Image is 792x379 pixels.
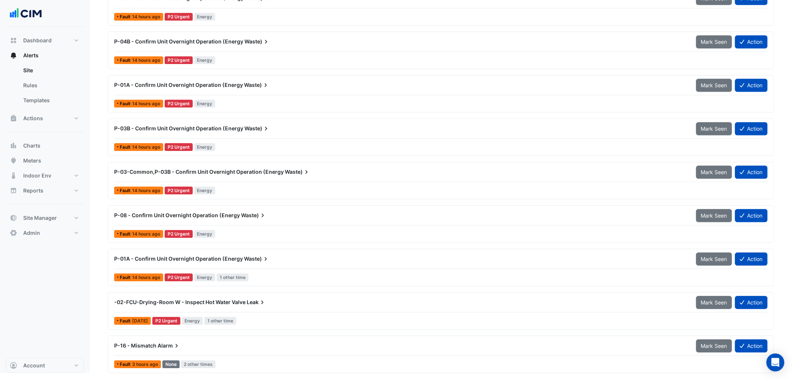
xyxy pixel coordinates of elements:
[735,209,768,222] button: Action
[701,299,727,306] span: Mark Seen
[114,82,243,88] span: P-01A - Confirm Unit Overnight Operation (Energy
[165,230,193,238] div: P2 Urgent
[696,339,732,352] button: Mark Seen
[132,188,160,193] span: Mon 22-Sep-2025 00:30 IST
[701,212,727,219] span: Mark Seen
[6,225,84,240] button: Admin
[10,52,17,59] app-icon: Alerts
[6,48,84,63] button: Alerts
[120,362,132,367] span: Fault
[165,13,193,21] div: P2 Urgent
[194,100,216,107] span: Energy
[701,343,727,349] span: Mark Seen
[6,183,84,198] button: Reports
[217,273,249,281] span: 1 other time
[114,212,240,218] span: P-08 - Confirm Unit Overnight Operation (Energy
[23,157,41,164] span: Meters
[10,37,17,44] app-icon: Dashboard
[735,296,768,309] button: Action
[701,39,727,45] span: Mark Seen
[701,256,727,262] span: Mark Seen
[10,187,17,194] app-icon: Reports
[6,63,84,111] div: Alerts
[241,212,266,219] span: Waste)
[23,229,40,237] span: Admin
[114,342,156,349] span: P-16 - Mismatch
[132,57,160,63] span: Mon 22-Sep-2025 00:30 IST
[120,58,132,63] span: Fault
[120,15,132,19] span: Fault
[120,188,132,193] span: Fault
[23,214,57,222] span: Site Manager
[132,144,160,150] span: Mon 22-Sep-2025 00:30 IST
[132,318,148,324] span: Wed 03-Sep-2025 13:45 IST
[285,168,310,176] span: Waste)
[194,143,216,151] span: Energy
[132,101,160,106] span: Mon 22-Sep-2025 00:30 IST
[696,35,732,48] button: Mark Seen
[165,143,193,151] div: P2 Urgent
[120,232,132,236] span: Fault
[194,230,216,238] span: Energy
[10,142,17,149] app-icon: Charts
[6,210,84,225] button: Site Manager
[696,122,732,135] button: Mark Seen
[114,38,243,45] span: P-04B - Confirm Unit Overnight Operation (Energy
[181,360,216,368] span: 2 other times
[114,255,243,262] span: P-01A - Confirm Unit Overnight Operation (Energy
[10,172,17,179] app-icon: Indoor Env
[244,81,269,89] span: Waste)
[6,111,84,126] button: Actions
[132,361,158,367] span: Mon 22-Sep-2025 11:15 IST
[696,209,732,222] button: Mark Seen
[735,79,768,92] button: Action
[132,275,160,280] span: Mon 22-Sep-2025 00:30 IST
[114,169,284,175] span: P-03-Common,P-03B - Confirm Unit Overnight Operation (Energy
[114,299,246,305] span: -02-FCU-Drying-Room W - Inspect Hot Water Valve
[701,125,727,132] span: Mark Seen
[6,138,84,153] button: Charts
[194,56,216,64] span: Energy
[23,115,43,122] span: Actions
[6,168,84,183] button: Indoor Env
[735,35,768,48] button: Action
[17,78,84,93] a: Rules
[17,63,84,78] a: Site
[165,100,193,107] div: P2 Urgent
[10,115,17,122] app-icon: Actions
[10,214,17,222] app-icon: Site Manager
[735,166,768,179] button: Action
[120,101,132,106] span: Fault
[23,52,39,59] span: Alerts
[735,252,768,266] button: Action
[120,275,132,280] span: Fault
[23,142,40,149] span: Charts
[6,358,84,373] button: Account
[696,296,732,309] button: Mark Seen
[194,13,216,21] span: Energy
[6,153,84,168] button: Meters
[735,122,768,135] button: Action
[244,38,270,45] span: Waste)
[120,319,132,323] span: Fault
[132,231,160,237] span: Mon 22-Sep-2025 00:30 IST
[696,252,732,266] button: Mark Seen
[23,362,45,369] span: Account
[244,255,269,263] span: Waste)
[165,187,193,194] div: P2 Urgent
[244,125,270,132] span: Waste)
[10,229,17,237] app-icon: Admin
[701,169,727,175] span: Mark Seen
[182,317,203,325] span: Energy
[162,360,180,368] div: None
[165,273,193,281] div: P2 Urgent
[204,317,236,325] span: 1 other time
[696,79,732,92] button: Mark Seen
[767,354,785,372] div: Open Intercom Messenger
[132,14,160,19] span: Mon 22-Sep-2025 00:30 IST
[165,56,193,64] div: P2 Urgent
[23,172,51,179] span: Indoor Env
[114,125,243,131] span: P-03B - Confirm Unit Overnight Operation (Energy
[247,298,266,306] span: Leak
[10,157,17,164] app-icon: Meters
